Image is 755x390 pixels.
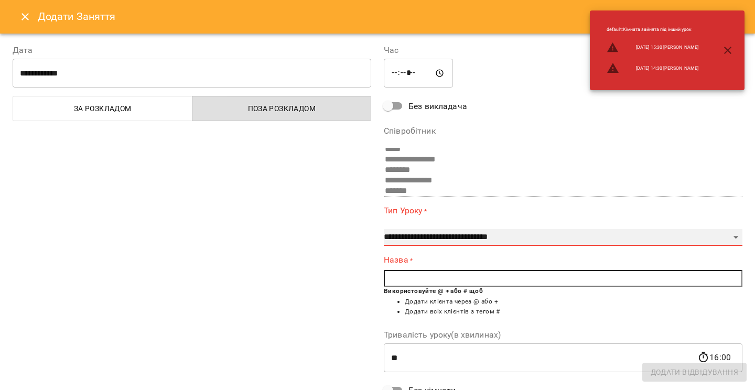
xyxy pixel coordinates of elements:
label: Співробітник [384,127,742,135]
span: Поза розкладом [199,102,365,115]
span: За розкладом [19,102,186,115]
b: Використовуйте @ + або # щоб [384,287,483,295]
button: За розкладом [13,96,192,121]
h6: Додати Заняття [38,8,742,25]
button: Поза розкладом [192,96,372,121]
li: [DATE] 14:30 [PERSON_NAME] [598,58,707,79]
label: Дата [13,46,371,55]
li: default : Кімната зайнята під інший урок [598,22,707,37]
label: Назва [384,254,742,266]
button: Close [13,4,38,29]
label: Тривалість уроку(в хвилинах) [384,331,742,339]
li: Додати всіх клієнтів з тегом # [405,307,742,317]
label: Тип Уроку [384,205,742,217]
li: [DATE] 15:30 [PERSON_NAME] [598,37,707,58]
li: Додати клієнта через @ або + [405,297,742,307]
span: Без викладача [408,100,467,113]
label: Час [384,46,742,55]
